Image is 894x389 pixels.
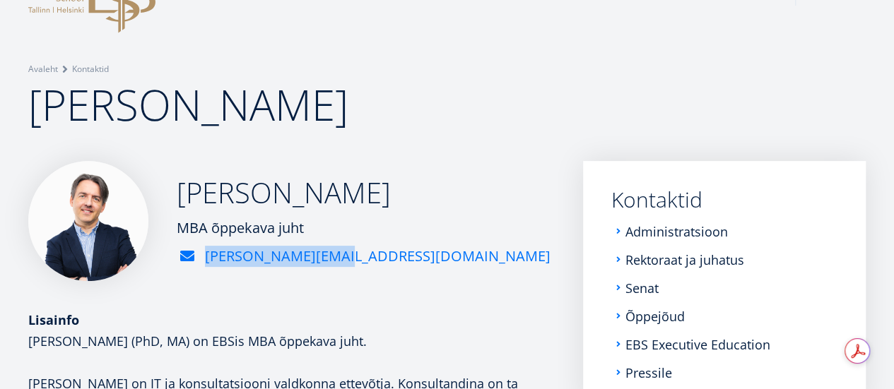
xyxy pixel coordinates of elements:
[625,309,685,323] a: Õppejõud
[625,281,659,295] a: Senat
[611,189,837,210] a: Kontaktid
[177,175,551,210] h2: [PERSON_NAME]
[72,62,109,76] a: Kontaktid
[625,337,770,352] a: EBS Executive Education
[28,309,555,330] div: Lisainfo
[28,161,148,281] img: Marko Rillo
[28,76,348,133] span: [PERSON_NAME]
[28,62,58,76] a: Avaleht
[625,366,672,380] a: Pressile
[28,330,555,352] p: [PERSON_NAME] (PhD, MA) on EBSis MBA õppekava juht.
[625,225,728,239] a: Administratsioon
[177,217,551,239] div: MBA õppekava juht
[205,246,551,267] a: [PERSON_NAME][EMAIL_ADDRESS][DOMAIN_NAME]
[625,253,744,267] a: Rektoraat ja juhatus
